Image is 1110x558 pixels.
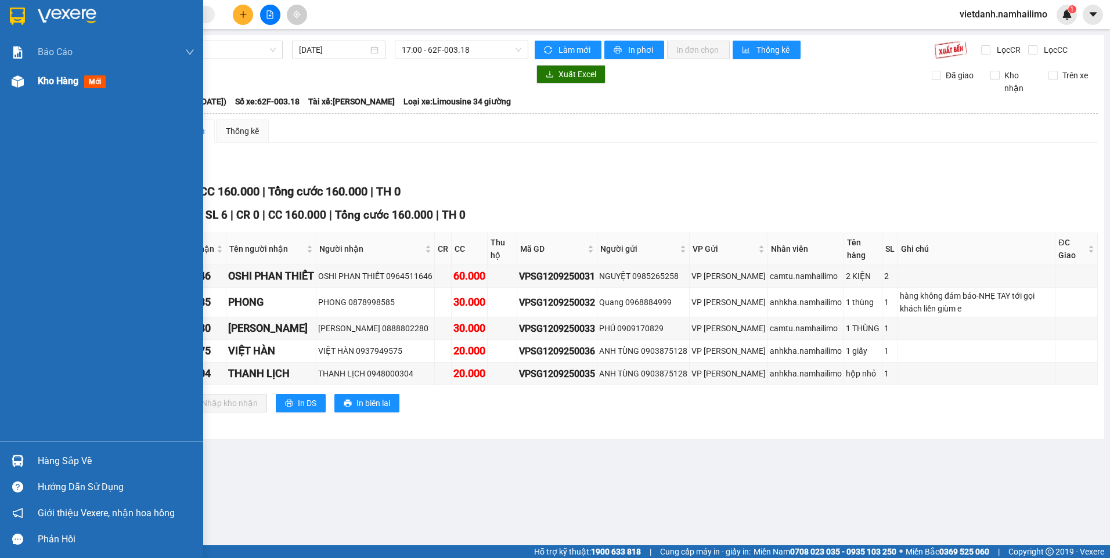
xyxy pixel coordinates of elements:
div: 60.000 [453,268,485,284]
button: printerIn DS [276,394,326,412]
div: VPSG1209250036 [519,344,595,358]
span: Xuất Excel [558,68,596,81]
td: THANH LỊCH [226,363,316,385]
button: file-add [260,5,280,25]
span: Tổng cước 160.000 [335,208,433,222]
span: Số xe: 62F-003.18 [235,95,300,108]
div: Thống kê [226,125,259,137]
img: solution-icon [12,46,24,59]
span: Mã GD [520,242,585,255]
th: Tên hàng [844,233,882,265]
div: OSHI PHAN THIẾT 0964511646 [318,270,433,282]
div: 1 thùng [846,296,880,309]
span: Loại xe: Limousine 34 giường [403,95,511,108]
button: downloadXuất Excel [536,65,606,84]
img: warehouse-icon [12,455,24,467]
div: 1 [884,345,896,357]
span: Gửi: [10,11,28,23]
td: PHONG [226,288,316,317]
button: syncLàm mới [535,41,601,59]
td: VPSG1209250032 [517,288,597,317]
div: camtu.namhailimo [770,270,842,282]
div: VP [PERSON_NAME] [691,367,766,380]
div: 2 [884,270,896,282]
div: VP [PERSON_NAME] [111,10,204,38]
span: 1 [1070,5,1074,13]
span: file-add [266,10,274,19]
span: Người nhận [319,242,423,255]
span: bar-chart [742,46,752,55]
div: Quang 0968884999 [599,296,687,309]
th: Ghi chú [898,233,1055,265]
div: hàng không đảm bảo-NHẸ TAY tới gọi khách liền giùm e [900,289,1053,315]
div: VP [PERSON_NAME] [10,10,103,38]
span: Cung cấp máy in - giấy in: [660,545,751,558]
button: aim [287,5,307,25]
button: printerIn phơi [604,41,664,59]
span: Miền Nam [754,545,896,558]
span: Nhận: [111,11,139,23]
span: Tài xế: [PERSON_NAME] [308,95,395,108]
span: down [185,48,194,57]
span: CC 160.000 [200,184,260,198]
div: 30.000 [453,320,485,336]
span: Lọc CC [1039,44,1069,56]
span: plus [239,10,247,19]
td: VPSG1209250033 [517,317,597,340]
div: Phượng [111,38,204,52]
button: downloadNhập kho nhận [179,394,267,412]
span: Làm mới [558,44,592,56]
div: VP [PERSON_NAME] [691,345,766,357]
div: 1 giấy [846,345,880,357]
div: 2 KIỆN [846,270,880,282]
div: Hướng dẫn sử dụng [38,479,194,496]
span: | [262,184,265,198]
div: 30.000 [453,294,485,310]
strong: 0369 525 060 [939,547,989,556]
div: PHONG [228,294,314,310]
span: CR 0 [236,208,260,222]
button: plus [233,5,253,25]
div: VIỆT HÀN [228,343,314,359]
span: Tên người nhận [229,242,304,255]
span: | [650,545,651,558]
div: VPSG1209250032 [519,295,595,310]
div: OSHI PHAN THIẾT [228,268,314,284]
strong: 1900 633 818 [591,547,641,556]
div: Phản hồi [38,531,194,548]
div: VPSG1209250031 [519,269,595,284]
span: Người gửi [600,242,677,255]
span: printer [614,46,624,55]
div: Hàng sắp về [38,452,194,470]
span: Kho nhận [1000,69,1040,95]
div: VPSG1209250035 [519,367,595,381]
span: message [12,534,23,545]
span: question-circle [12,481,23,492]
span: Tổng cước 160.000 [268,184,367,198]
div: THANH LỊCH 0948000304 [318,367,433,380]
img: logo-vxr [10,8,25,25]
td: VPSG1209250035 [517,363,597,385]
span: ĐC Giao [1058,236,1086,262]
span: TH 0 [376,184,401,198]
div: 20.000 [453,343,485,359]
img: icon-new-feature [1062,9,1072,20]
div: 0983835124 [111,52,204,68]
div: camtu.namhailimo [770,322,842,335]
span: TH 0 [442,208,466,222]
button: caret-down [1083,5,1103,25]
span: printer [344,399,352,408]
button: printerIn biên lai [334,394,399,412]
span: caret-down [1088,9,1098,20]
span: Miền Bắc [906,545,989,558]
td: OSHI PHAN THIẾT [226,265,316,288]
div: NGUYỆT 0985265258 [599,270,687,282]
span: Kho hàng [38,75,78,86]
th: SL [882,233,898,265]
span: Đã giao [941,69,978,82]
div: anhkha.namhailimo [770,367,842,380]
div: PHONG 0878998585 [318,296,433,309]
span: | [998,545,1000,558]
th: CC [452,233,488,265]
span: notification [12,508,23,519]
